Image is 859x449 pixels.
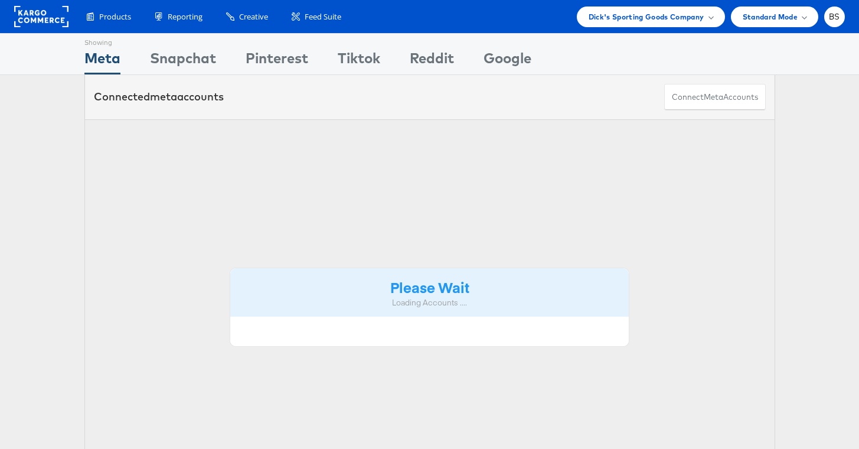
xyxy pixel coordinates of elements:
div: Google [484,48,531,74]
span: meta [704,92,723,103]
div: Connected accounts [94,89,224,105]
span: BS [829,13,840,21]
div: Snapchat [150,48,216,74]
strong: Please Wait [390,277,469,297]
button: ConnectmetaAccounts [664,84,766,110]
span: Standard Mode [743,11,798,23]
div: Tiktok [338,48,380,74]
div: Reddit [410,48,454,74]
div: Meta [84,48,120,74]
span: Dick's Sporting Goods Company [589,11,704,23]
span: Products [99,11,131,22]
div: Loading Accounts .... [239,297,620,308]
div: Showing [84,34,120,48]
span: Feed Suite [305,11,341,22]
span: meta [150,90,177,103]
span: Creative [239,11,268,22]
span: Reporting [168,11,202,22]
div: Pinterest [246,48,308,74]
